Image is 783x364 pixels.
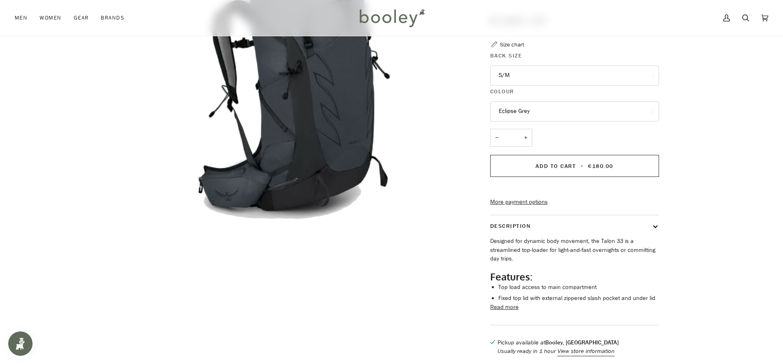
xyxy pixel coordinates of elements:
span: Brands [101,14,124,22]
button: S/M [490,66,659,86]
img: Booley [356,6,427,30]
p: Usually ready in 1 hour [498,347,619,356]
span: Add to Cart [535,162,576,170]
button: Read more [490,303,519,312]
button: + [519,129,532,147]
li: Top load access to main compartment [498,283,659,292]
p: Pickup available at [498,338,619,347]
p: Designed for dynamic body movement, the Talon 33 is a streamlined top-loader for light-and-fast o... [490,237,659,263]
li: Fixed top lid with external zippered slash pocket and under lid [498,294,659,303]
span: • [578,162,586,170]
input: Quantity [490,129,532,147]
strong: Booley, [GEOGRAPHIC_DATA] [545,339,619,346]
button: − [490,129,503,147]
span: Back Size [490,51,522,60]
button: Eclipse Grey [490,101,659,121]
button: View store information [557,347,615,356]
span: €180.00 [588,162,613,170]
span: Colour [490,87,514,96]
button: Add to Cart • €180.00 [490,155,659,177]
span: Men [15,14,27,22]
span: Women [40,14,61,22]
button: Description [490,215,659,237]
a: More payment options [490,198,659,207]
span: Gear [74,14,89,22]
h2: Features: [490,271,659,283]
iframe: Button to open loyalty program pop-up [8,331,33,356]
div: Size chart [500,40,524,49]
